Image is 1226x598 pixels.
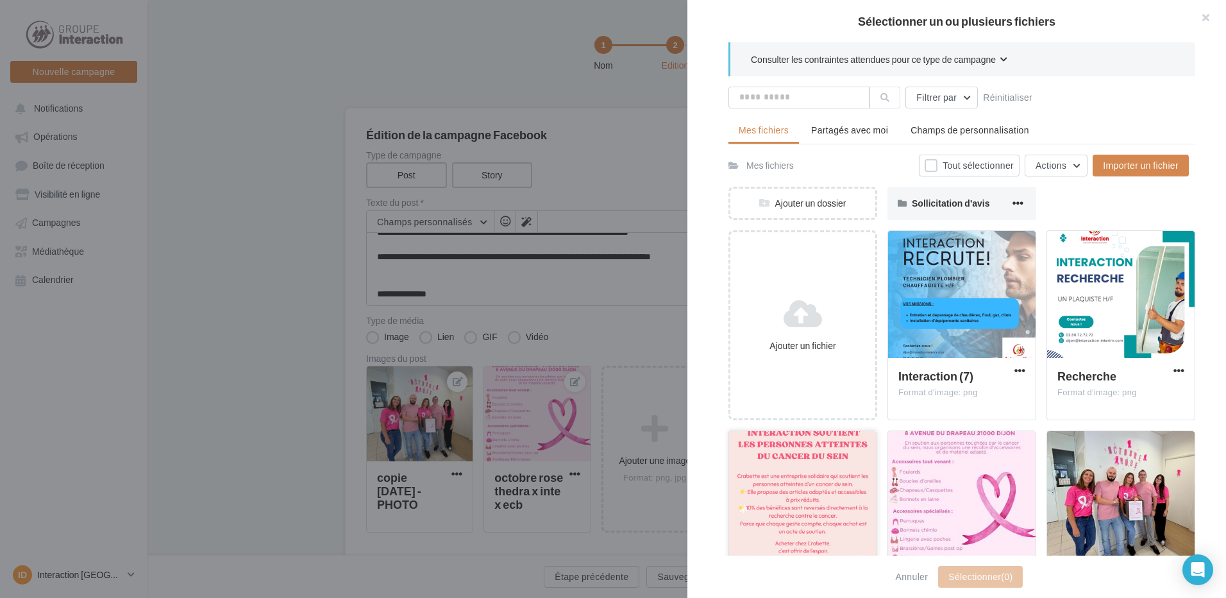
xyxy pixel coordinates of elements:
span: Actions [1036,160,1066,171]
h2: Sélectionner un ou plusieurs fichiers [708,15,1205,27]
button: Importer un fichier [1093,155,1189,176]
span: Importer un fichier [1103,160,1179,171]
div: Format d'image: png [1057,387,1184,398]
span: Champs de personnalisation [911,124,1029,135]
button: Réinitialiser [978,90,1037,105]
button: Filtrer par [905,87,978,108]
button: Tout sélectionner [919,155,1020,176]
button: Sélectionner(0) [938,566,1023,588]
button: Consulter les contraintes attendues pour ce type de campagne [751,53,1007,69]
div: Open Intercom Messenger [1182,554,1213,585]
div: Ajouter un dossier [730,197,875,210]
span: (0) [1001,571,1012,582]
button: Actions [1025,155,1087,176]
button: Annuler [891,569,934,585]
span: Recherche [1057,369,1116,383]
div: Mes fichiers [746,159,794,172]
div: Format d'image: png [898,387,1025,398]
span: Sollicitation d'avis [912,198,989,209]
span: Partagés avec moi [811,124,888,135]
span: Interaction (7) [898,369,973,383]
span: Mes fichiers [739,124,789,135]
div: Ajouter un fichier [735,339,870,352]
span: Consulter les contraintes attendues pour ce type de campagne [751,53,996,66]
